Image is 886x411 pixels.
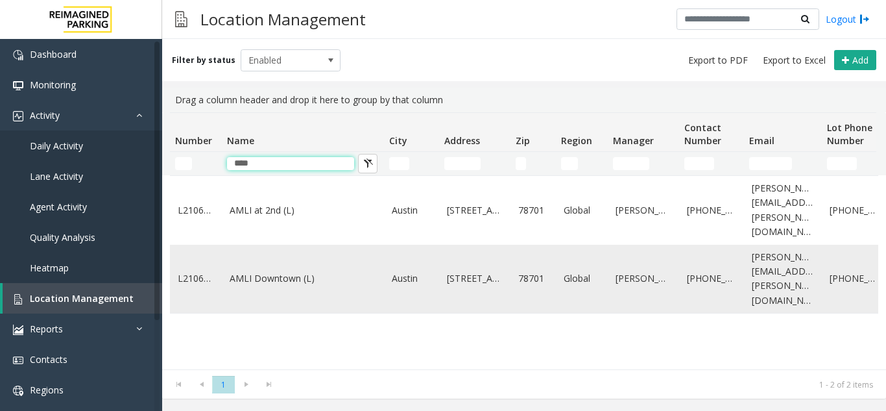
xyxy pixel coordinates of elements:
[178,271,214,286] a: L21063900
[162,112,886,369] div: Data table
[392,271,431,286] a: Austin
[30,140,83,152] span: Daily Activity
[516,157,526,170] input: Zip Filter
[170,152,222,175] td: Number Filter
[194,3,372,35] h3: Location Management
[613,134,654,147] span: Manager
[230,203,376,218] a: AMLI at 2nd (L)
[30,109,60,121] span: Activity
[30,262,69,274] span: Heatmap
[444,157,481,170] input: Address Filter
[13,111,23,121] img: 'icon'
[752,181,814,240] a: [PERSON_NAME][EMAIL_ADDRESS][PERSON_NAME][DOMAIN_NAME]
[564,203,600,218] a: Global
[13,81,23,91] img: 'icon'
[447,271,503,286] a: [STREET_ADDRESS]
[13,386,23,396] img: 'icon'
[687,271,736,286] a: [PHONE_NUMBER]
[516,134,530,147] span: Zip
[687,203,736,218] a: [PHONE_NUMBER]
[744,152,822,175] td: Email Filter
[30,384,64,396] span: Regions
[688,54,748,67] span: Export to PDF
[564,271,600,286] a: Global
[172,55,235,66] label: Filter by status
[608,152,679,175] td: Manager Filter
[227,157,354,170] input: Name Filter
[444,134,480,147] span: Address
[827,121,872,147] span: Lot Phone Number
[30,79,76,91] span: Monitoring
[439,152,510,175] td: Address Filter
[30,48,77,60] span: Dashboard
[613,157,649,170] input: Manager Filter
[13,294,23,305] img: 'icon'
[556,152,608,175] td: Region Filter
[178,203,214,218] a: L21063800
[384,152,439,175] td: City Filter
[830,271,879,286] a: [PHONE_NUMBER]
[834,50,876,71] button: Add
[230,271,376,286] a: AMLI Downtown (L)
[684,121,721,147] span: Contact Number
[679,152,744,175] td: Contact Number Filter
[827,157,857,170] input: Lot Phone Number Filter
[447,203,503,218] a: [STREET_ADDRESS]
[859,12,870,26] img: logout
[392,203,431,218] a: Austin
[758,51,831,69] button: Export to Excel
[13,325,23,335] img: 'icon'
[749,134,774,147] span: Email
[212,376,235,393] span: Page 1
[518,203,548,218] a: 78701
[749,157,792,170] input: Email Filter
[30,231,95,243] span: Quality Analysis
[30,201,87,213] span: Agent Activity
[826,12,870,26] a: Logout
[683,51,753,69] button: Export to PDF
[561,157,578,170] input: Region Filter
[175,157,192,170] input: Number Filter
[389,157,409,170] input: City Filter
[518,271,548,286] a: 78701
[358,154,377,173] button: Clear
[175,134,212,147] span: Number
[752,250,814,308] a: [PERSON_NAME][EMAIL_ADDRESS][PERSON_NAME][DOMAIN_NAME]
[13,50,23,60] img: 'icon'
[241,50,320,71] span: Enabled
[30,323,63,335] span: Reports
[3,283,162,314] a: Location Management
[684,157,714,170] input: Contact Number Filter
[830,203,879,218] a: [PHONE_NUMBER]
[616,203,671,218] a: [PERSON_NAME]
[561,134,592,147] span: Region
[510,152,556,175] td: Zip Filter
[616,271,671,286] a: [PERSON_NAME]
[763,54,826,67] span: Export to Excel
[30,170,83,182] span: Lane Activity
[288,379,873,390] kendo-pager-info: 1 - 2 of 2 items
[13,355,23,366] img: 'icon'
[222,152,384,175] td: Name Filter
[389,134,407,147] span: City
[175,3,187,35] img: pageIcon
[170,88,878,112] div: Drag a column header and drop it here to group by that column
[227,134,254,147] span: Name
[852,54,868,66] span: Add
[30,292,134,305] span: Location Management
[30,353,67,366] span: Contacts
